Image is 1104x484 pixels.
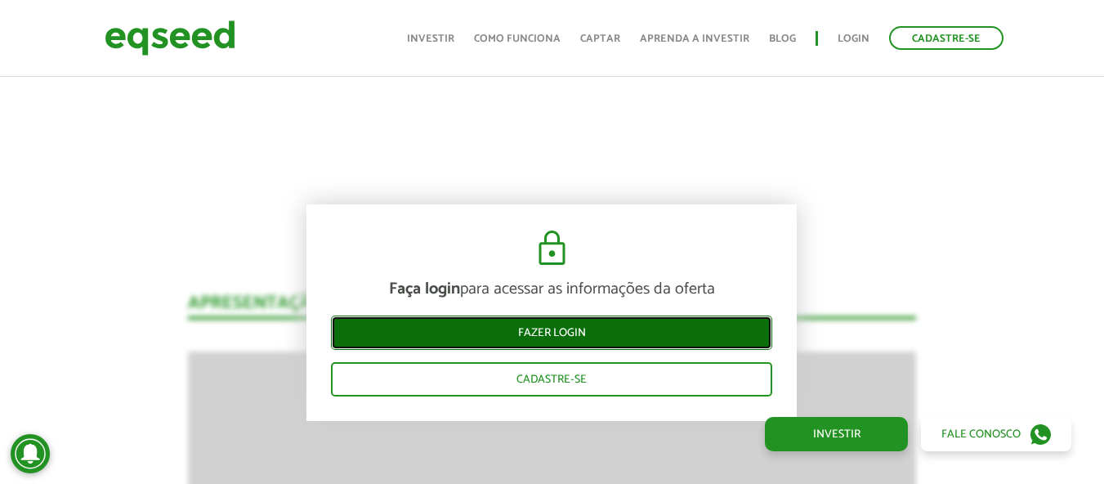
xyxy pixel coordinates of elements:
[838,34,869,44] a: Login
[331,280,772,299] p: para acessar as informações da oferta
[331,362,772,397] a: Cadastre-se
[580,34,620,44] a: Captar
[389,276,460,302] strong: Faça login
[474,34,561,44] a: Como funciona
[105,16,235,60] img: EqSeed
[769,34,796,44] a: Blog
[921,417,1071,451] a: Fale conosco
[532,229,572,268] img: cadeado.svg
[889,26,1003,50] a: Cadastre-se
[765,417,908,451] a: Investir
[331,316,772,350] a: Fazer login
[407,34,454,44] a: Investir
[640,34,749,44] a: Aprenda a investir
